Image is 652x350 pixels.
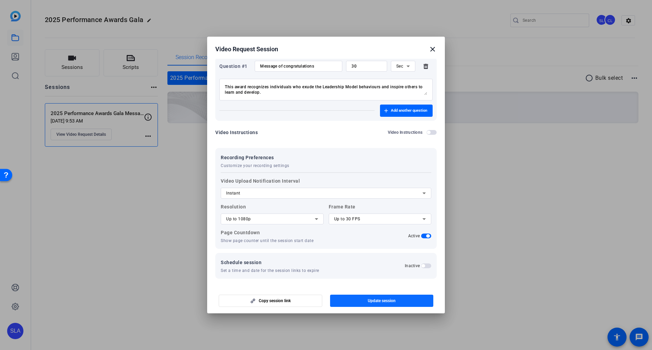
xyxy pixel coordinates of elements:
[396,64,403,69] span: Sec
[221,258,319,266] span: Schedule session
[221,238,324,243] p: Show page counter until the session start date
[334,217,360,221] span: Up to 30 FPS
[380,105,433,117] button: Add another question
[215,128,258,136] div: Video Instructions
[215,45,437,53] div: Video Request Session
[405,263,420,269] h2: Inactive
[368,298,396,303] span: Update session
[221,228,324,237] p: Page Countdown
[226,191,240,196] span: Instant
[408,233,420,239] h2: Active
[388,130,423,135] h2: Video Instructions
[221,268,319,273] span: Set a time and date for the session links to expire
[329,203,432,224] label: Frame Rate
[221,203,324,224] label: Resolution
[219,62,251,70] div: Question #1
[391,108,427,113] span: Add another question
[219,295,322,307] button: Copy session link
[260,63,337,69] input: Enter your question here
[221,163,289,168] span: Customize your recording settings
[226,217,251,221] span: Up to 1080p
[259,298,291,303] span: Copy session link
[221,177,431,199] label: Video Upload Notification Interval
[221,153,289,162] span: Recording Preferences
[429,45,437,53] mat-icon: close
[351,63,382,69] input: Time
[330,295,434,307] button: Update session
